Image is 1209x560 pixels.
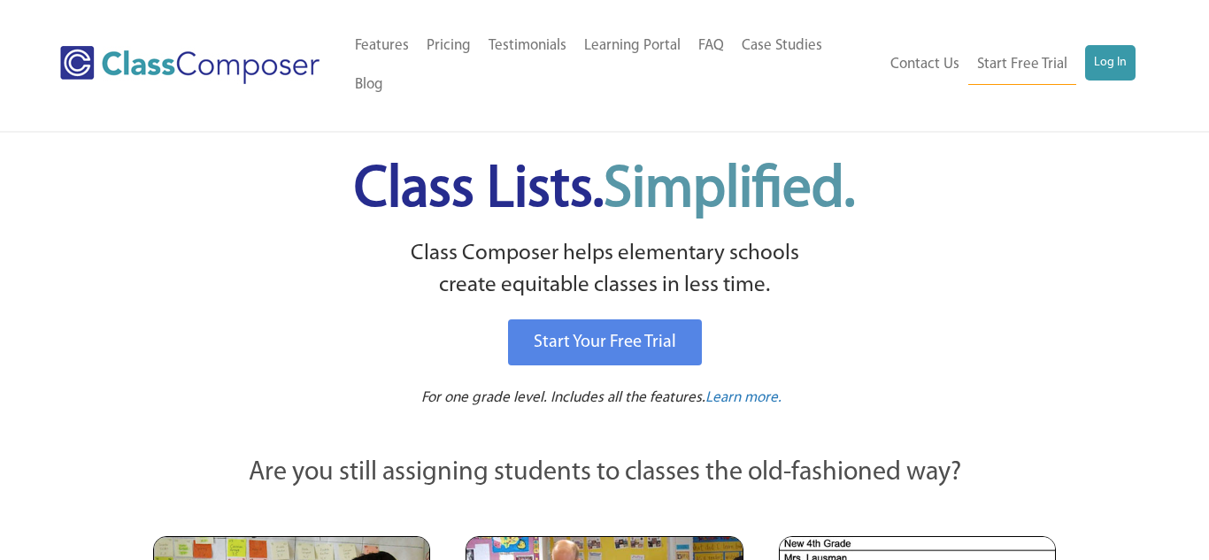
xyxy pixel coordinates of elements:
img: Class Composer [60,46,319,84]
a: Start Your Free Trial [508,319,702,365]
span: Start Your Free Trial [534,334,676,351]
span: Simplified. [604,162,855,219]
p: Are you still assigning students to classes the old-fashioned way? [153,454,1056,493]
nav: Header Menu [346,27,877,104]
span: Learn more. [705,390,782,405]
a: Case Studies [733,27,831,65]
a: FAQ [689,27,733,65]
a: Testimonials [480,27,575,65]
a: Blog [346,65,392,104]
span: For one grade level. Includes all the features. [421,390,705,405]
nav: Header Menu [876,45,1135,85]
span: Class Lists. [354,162,855,219]
a: Contact Us [882,45,968,84]
a: Log In [1085,45,1136,81]
a: Start Free Trial [968,45,1076,85]
a: Learning Portal [575,27,689,65]
a: Pricing [418,27,480,65]
a: Features [346,27,418,65]
p: Class Composer helps elementary schools create equitable classes in less time. [150,238,1059,303]
a: Learn more. [705,387,782,410]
